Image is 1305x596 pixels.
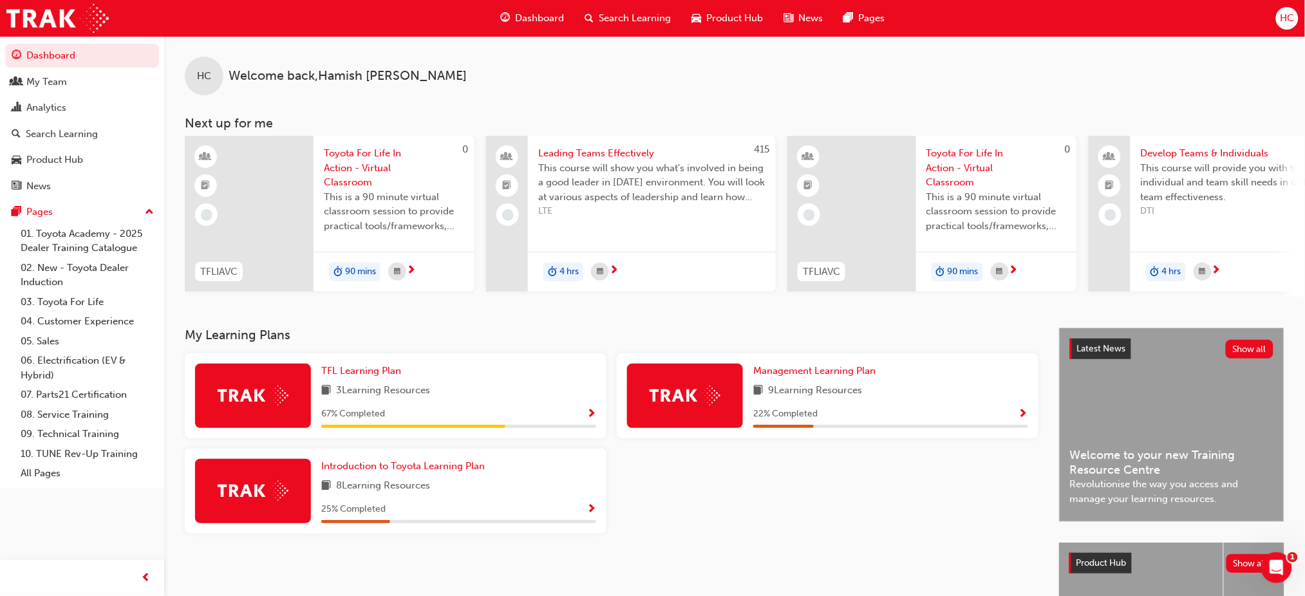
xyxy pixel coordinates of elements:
img: Trak [6,4,109,33]
a: pages-iconPages [833,5,895,32]
a: guage-iconDashboard [490,5,574,32]
span: book-icon [753,383,763,399]
button: Show Progress [587,406,596,422]
span: pages-icon [843,10,853,26]
span: 415 [754,144,769,155]
span: search-icon [585,10,594,26]
span: calendar-icon [394,264,400,280]
span: 1 [1288,552,1298,563]
span: next-icon [406,265,416,277]
a: car-iconProduct Hub [681,5,773,32]
a: Search Learning [5,122,159,146]
img: Trak [218,481,288,501]
span: next-icon [1009,265,1019,277]
a: 415Leading Teams EffectivelyThis course will show you what's involved in being a good leader in [... [486,136,776,292]
span: calendar-icon [1199,264,1206,280]
a: 09. Technical Training [15,424,159,444]
span: Welcome back , Hamish [PERSON_NAME] [229,69,467,84]
span: car-icon [691,10,701,26]
span: This is a 90 minute virtual classroom session to provide practical tools/frameworks, behaviours a... [926,190,1067,234]
span: booktick-icon [202,178,211,194]
span: Introduction to Toyota Learning Plan [321,460,485,472]
div: My Team [26,75,67,89]
iframe: Intercom live chat [1261,552,1292,583]
span: Revolutionise the way you access and manage your learning resources. [1070,477,1273,506]
span: 4 hrs [559,265,579,279]
h3: Next up for me [164,116,1305,131]
span: calendar-icon [597,264,603,280]
span: Product Hub [1076,557,1127,568]
span: book-icon [321,383,331,399]
span: 0 [1065,144,1071,155]
span: 0 [462,144,468,155]
span: Show Progress [587,504,596,516]
span: learningRecordVerb_NONE-icon [201,209,212,221]
img: Trak [650,386,720,405]
a: search-iconSearch Learning [574,5,681,32]
a: News [5,174,159,198]
span: Dashboard [515,11,564,26]
span: HC [1280,11,1294,26]
span: Welcome to your new Training Resource Centre [1070,448,1273,477]
span: 8 Learning Resources [336,478,430,494]
a: 0TFLIAVCToyota For Life In Action - Virtual ClassroomThis is a 90 minute virtual classroom sessio... [787,136,1077,292]
button: Show all [1226,340,1274,359]
span: 4 hrs [1162,265,1181,279]
span: guage-icon [12,50,21,62]
span: 67 % Completed [321,407,385,422]
span: prev-icon [142,570,151,586]
a: 10. TUNE Rev-Up Training [15,444,159,464]
span: Search Learning [599,11,671,26]
button: Show all [1226,554,1275,573]
span: booktick-icon [804,178,813,194]
span: book-icon [321,478,331,494]
span: Leading Teams Effectively [538,146,765,161]
span: TFLIAVC [200,265,238,279]
span: Management Learning Plan [753,365,876,377]
a: Introduction to Toyota Learning Plan [321,459,490,474]
a: Analytics [5,96,159,120]
span: search-icon [12,129,21,140]
span: duration-icon [936,264,945,281]
a: 06. Electrification (EV & Hybrid) [15,351,159,385]
button: Show Progress [587,501,596,517]
span: Pages [858,11,885,26]
span: chart-icon [12,102,21,114]
a: Management Learning Plan [753,364,881,378]
a: 07. Parts21 Certification [15,385,159,405]
span: duration-icon [333,264,343,281]
span: 90 mins [345,265,376,279]
span: up-icon [145,204,154,221]
a: 01. Toyota Academy - 2025 Dealer Training Catalogue [15,224,159,258]
span: guage-icon [500,10,510,26]
span: car-icon [12,154,21,166]
div: Analytics [26,100,66,115]
span: learningRecordVerb_NONE-icon [803,209,815,221]
span: TFLIAVC [803,265,840,279]
span: Product Hub [706,11,763,26]
a: 0TFLIAVCToyota For Life In Action - Virtual ClassroomThis is a 90 minute virtual classroom sessio... [185,136,474,292]
a: 04. Customer Experience [15,312,159,331]
span: LTE [538,204,765,219]
button: Pages [5,200,159,224]
span: TFL Learning Plan [321,365,401,377]
span: duration-icon [1150,264,1159,281]
span: Show Progress [587,409,596,420]
a: Latest NewsShow allWelcome to your new Training Resource CentreRevolutionise the way you access a... [1059,328,1284,522]
a: 05. Sales [15,331,159,351]
img: Trak [218,386,288,405]
span: learningRecordVerb_NONE-icon [502,209,514,221]
span: news-icon [12,181,21,192]
span: news-icon [784,10,793,26]
span: people-icon [12,77,21,88]
span: 9 Learning Resources [768,383,862,399]
span: Latest News [1077,343,1126,354]
span: duration-icon [548,264,557,281]
div: Pages [26,205,53,219]
button: Show Progress [1019,406,1028,422]
span: 90 mins [948,265,979,279]
span: learningResourceType_INSTRUCTOR_LED-icon [804,149,813,165]
a: All Pages [15,463,159,483]
span: booktick-icon [1105,178,1114,194]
